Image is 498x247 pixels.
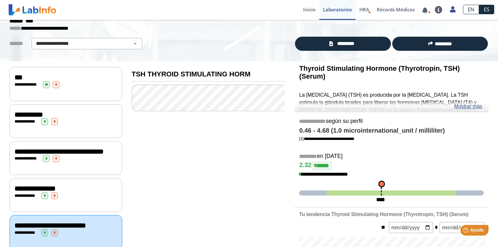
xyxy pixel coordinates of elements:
[299,118,484,125] h5: según su perfil
[299,161,484,171] h4: 2.32
[359,6,369,13] span: HRA
[299,212,468,217] b: Tu tendencia Thyroid Stimulating Hormone (Thyrotropin, TSH) (Serum)
[389,222,433,233] input: mm/dd/yyyy
[299,64,460,80] b: Thyroid Stimulating Hormone (Thyrotropin, TSH) (Serum)
[299,127,484,135] h4: 0.46 - 4.68 (1.0 microinternational_unit / milliliter)
[479,5,494,14] a: ES
[299,91,484,144] p: La [MEDICAL_DATA] (TSH) es producida por la [MEDICAL_DATA]. La TSH estimula la glándula tiroides ...
[132,70,250,78] b: TSH THYROID STIMULATING HORM
[442,222,491,240] iframe: Help widget launcher
[299,136,354,141] a: [1]
[299,153,484,160] h5: en [DATE]
[454,103,482,110] a: Mostrar más
[463,5,479,14] a: EN
[440,222,484,233] input: mm/dd/yyyy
